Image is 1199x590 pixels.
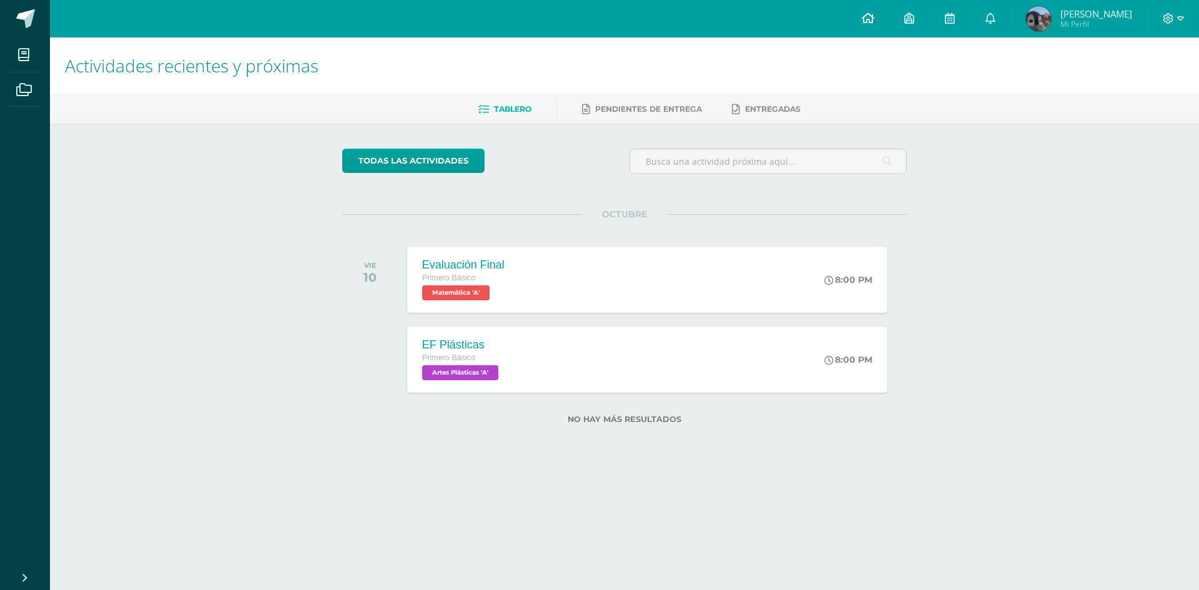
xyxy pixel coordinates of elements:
span: Artes Plásticas 'A' [422,365,498,380]
div: 8:00 PM [824,354,872,365]
span: Pendientes de entrega [595,104,702,114]
div: 8:00 PM [824,274,872,285]
span: Primero Básico [422,353,475,362]
div: VIE [363,261,377,270]
a: Entregadas [732,99,801,119]
a: Tablero [478,99,531,119]
span: Entregadas [745,104,801,114]
span: Actividades recientes y próximas [65,54,318,77]
span: Tablero [494,104,531,114]
img: 61f51aae5a79f36168ee7b4e0f76c407.png [1026,6,1051,31]
span: OCTUBRE [582,209,667,220]
div: 10 [363,270,377,285]
span: [PERSON_NAME] [1060,7,1132,20]
label: No hay más resultados [342,415,907,424]
span: Mi Perfil [1060,19,1132,29]
span: Matemática 'A' [422,285,490,300]
input: Busca una actividad próxima aquí... [630,149,907,174]
span: Primero Básico [422,273,475,282]
div: Evaluación Final [422,258,505,272]
div: EF Plásticas [422,338,501,352]
a: todas las Actividades [342,149,485,173]
a: Pendientes de entrega [582,99,702,119]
